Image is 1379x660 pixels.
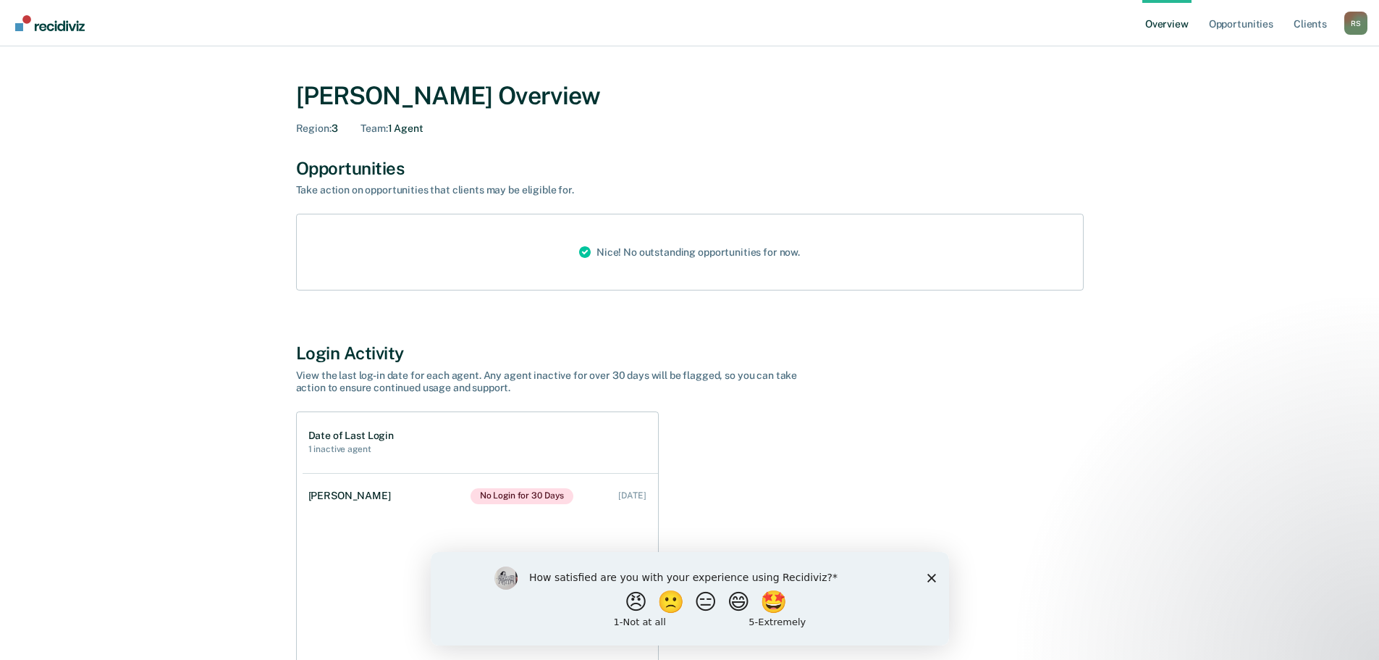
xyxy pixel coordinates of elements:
[431,552,949,646] iframe: Survey by Kim from Recidiviz
[296,81,1084,111] div: [PERSON_NAME] Overview
[360,122,423,135] div: 1 Agent
[1344,12,1367,35] div: R S
[308,444,394,454] h2: 1 inactive agent
[303,474,658,519] a: [PERSON_NAME]No Login for 30 Days [DATE]
[471,488,574,504] span: No Login for 30 Days
[296,122,338,135] div: 3
[296,343,1084,364] div: Login Activity
[308,490,397,502] div: [PERSON_NAME]
[296,122,332,134] span: Region :
[296,158,1084,179] div: Opportunities
[296,369,803,394] div: View the last log-in date for each agent. Any agent inactive for over 30 days will be flagged, so...
[360,122,387,134] span: Team :
[296,184,803,196] div: Take action on opportunities that clients may be eligible for.
[568,214,811,290] div: Nice! No outstanding opportunities for now.
[308,430,394,442] h1: Date of Last Login
[618,490,646,501] div: [DATE]
[15,15,85,31] img: Recidiviz
[1344,12,1367,35] button: Profile dropdown button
